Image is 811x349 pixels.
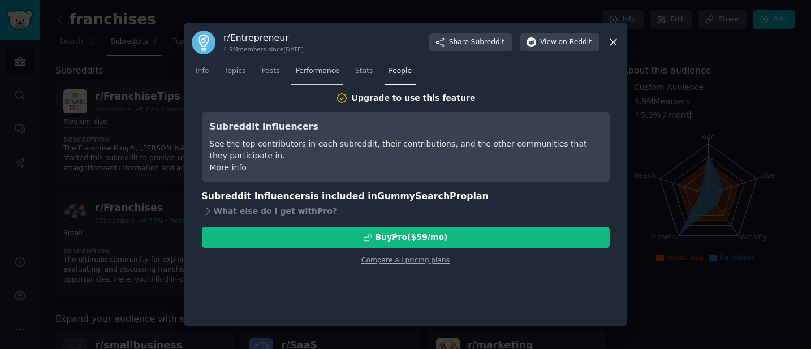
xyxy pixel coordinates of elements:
[223,45,304,53] div: 4.9M members since [DATE]
[559,37,592,48] span: on Reddit
[355,66,373,76] span: Stats
[449,37,504,48] span: Share
[291,62,343,85] a: Performance
[376,231,448,243] div: Buy Pro ($ 59 /mo )
[429,33,512,51] button: ShareSubreddit
[210,163,247,172] a: More info
[389,66,412,76] span: People
[221,62,249,85] a: Topics
[223,32,304,44] h3: r/ Entrepreneur
[257,62,283,85] a: Posts
[295,66,339,76] span: Performance
[377,191,467,201] span: GummySearch Pro
[352,92,476,104] div: Upgrade to use this feature
[202,189,610,204] h3: Subreddit Influencers is included in plan
[520,33,599,51] button: Viewon Reddit
[210,120,602,134] h3: Subreddit Influencers
[210,138,602,162] div: See the top contributors in each subreddit, their contributions, and the other communities that t...
[351,62,377,85] a: Stats
[225,66,245,76] span: Topics
[192,31,215,54] img: Entrepreneur
[471,37,504,48] span: Subreddit
[361,256,450,264] a: Compare all pricing plans
[385,62,416,85] a: People
[196,66,209,76] span: Info
[261,66,279,76] span: Posts
[540,37,592,48] span: View
[202,203,610,219] div: What else do I get with Pro ?
[202,227,610,248] button: BuyPro($59/mo)
[192,62,213,85] a: Info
